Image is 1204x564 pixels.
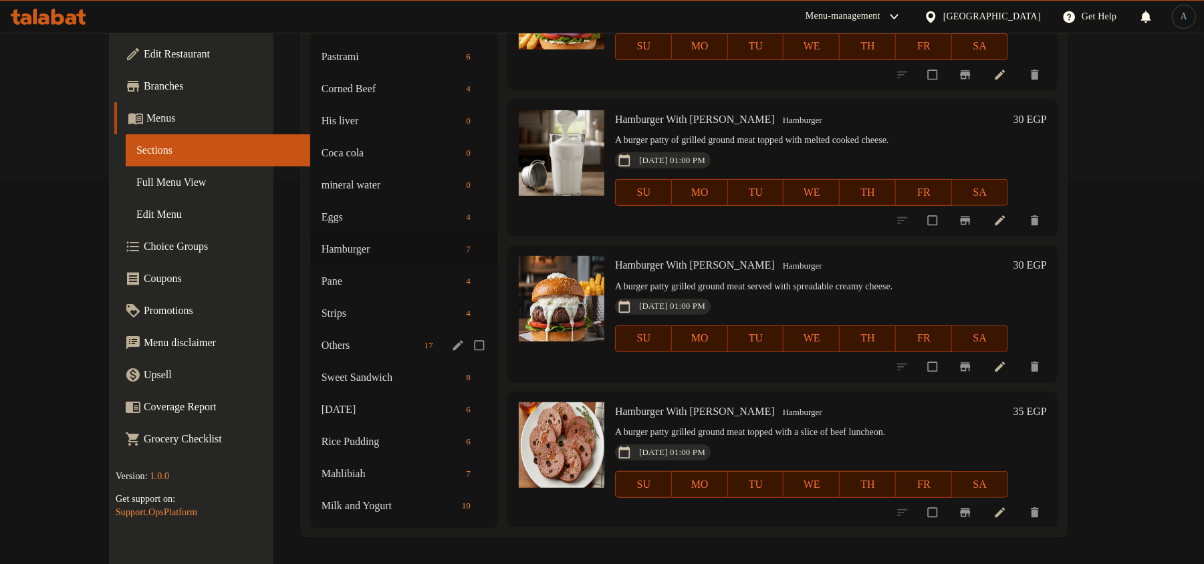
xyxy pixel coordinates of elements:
span: FR [901,329,947,348]
a: Edit Menu [126,198,310,231]
span: Rice Pudding [322,434,461,450]
a: Full Menu View [126,166,310,198]
button: SA [952,325,1008,352]
button: TH [840,33,896,60]
span: Select to update [920,208,948,233]
a: Coupons [114,263,310,295]
div: Hamburger [777,404,828,420]
a: Menus [114,102,310,134]
span: 4 [461,275,476,288]
span: Coupons [144,271,299,287]
a: Menu disclaimer [114,327,310,359]
button: SU [615,471,672,498]
a: Coverage Report [114,391,310,423]
div: Ashura [322,402,461,418]
span: MO [677,37,723,56]
div: items [419,337,439,354]
button: SU [615,325,672,352]
div: Mahlibiah [322,466,461,482]
span: Others [322,337,419,354]
button: delete [1020,498,1052,527]
span: 4 [461,83,476,96]
span: Version: [116,471,148,481]
div: mineral water0 [311,169,497,201]
button: FR [896,33,952,60]
span: Full Menu View [136,174,299,190]
button: edit [449,337,469,354]
a: Choice Groups [114,231,310,263]
span: 10 [457,500,476,513]
span: Grocery Checklist [144,431,299,447]
span: SU [621,329,667,348]
h6: 30 EGP [1013,110,1047,129]
span: Promotions [144,303,299,319]
span: FR [901,37,947,56]
button: TH [840,471,896,498]
span: SU [621,183,667,202]
button: delete [1020,352,1052,382]
div: Menu-management [806,9,880,25]
div: Rice Pudding6 [311,426,497,458]
span: [DATE] 01:00 PM [634,154,711,167]
img: Hamburger With Kiri Cheese [519,256,604,341]
span: Select to update [920,62,948,88]
div: items [461,466,476,482]
span: SA [957,329,1003,348]
span: 17 [419,339,439,352]
span: 6 [461,436,476,448]
span: TU [733,183,779,202]
div: Mahlibiah7 [311,458,497,490]
h6: 30 EGP [1013,256,1047,275]
span: Hamburger [777,113,828,128]
span: 8 [461,372,476,384]
span: Sections [136,142,299,158]
div: Pane4 [311,265,497,297]
button: MO [672,471,728,498]
div: Hamburger7 [311,233,497,265]
span: Menus [146,110,299,126]
span: mineral water [322,177,461,193]
button: delete [1020,206,1052,235]
span: WE [789,37,834,56]
button: Branch-specific-item [951,352,983,382]
div: Sweet Sandwich8 [311,362,497,394]
span: TU [733,37,779,56]
a: Edit menu item [993,68,1009,82]
span: Eggs [322,209,461,225]
span: Upsell [144,367,299,383]
a: Edit menu item [993,506,1009,519]
button: MO [672,179,728,206]
span: TU [733,475,779,495]
span: SA [957,183,1003,202]
span: Coverage Report [144,399,299,415]
div: Pastrami [322,49,461,65]
span: 7 [461,468,476,480]
div: Corned Beef4 [311,73,497,105]
button: WE [784,179,840,206]
span: TH [845,37,890,56]
button: FR [896,471,952,498]
span: Hamburger [322,241,461,257]
button: WE [784,471,840,498]
span: WE [789,183,834,202]
button: FR [896,325,952,352]
span: Choice Groups [144,239,299,255]
span: [DATE] 01:00 PM [634,446,711,459]
div: His liver0 [311,105,497,137]
span: Milk and Yogurt [322,498,457,514]
button: Branch-specific-item [951,206,983,235]
a: Edit menu item [993,214,1009,227]
a: Grocery Checklist [114,423,310,455]
h6: 35 EGP [1013,402,1047,421]
div: items [461,402,476,418]
span: TH [845,475,890,495]
span: 0 [461,179,476,192]
span: SU [621,37,667,56]
a: Upsell [114,359,310,391]
span: His liver [322,113,461,129]
button: TU [728,33,784,60]
span: 6 [461,404,476,416]
button: TH [840,179,896,206]
div: Hamburger [777,259,828,275]
div: items [461,273,476,289]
